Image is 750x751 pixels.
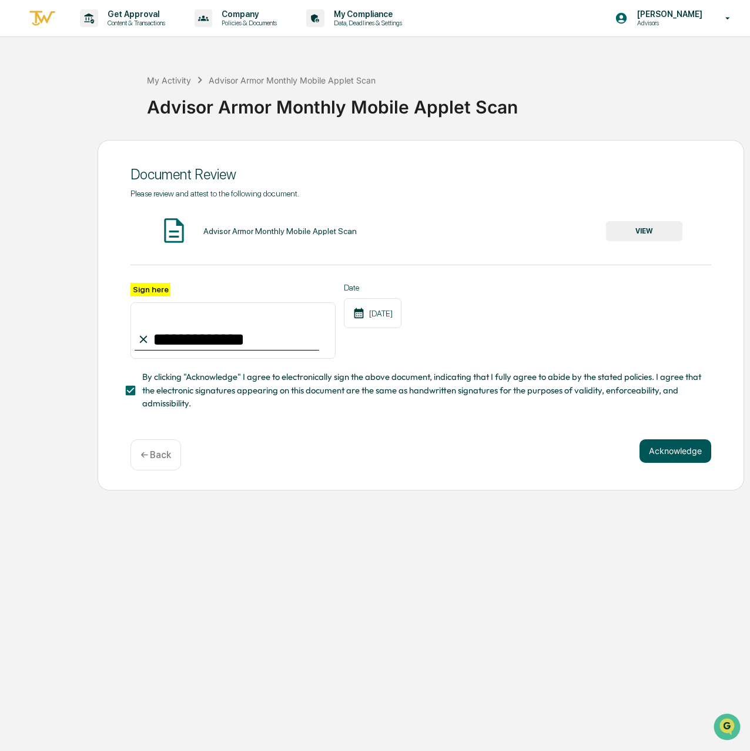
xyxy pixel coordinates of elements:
span: Attestations [97,148,146,160]
p: ← Back [140,449,171,460]
div: 🗄️ [85,149,95,159]
div: My Activity [147,75,191,85]
label: Date [344,283,401,292]
span: Preclearance [24,148,76,160]
p: Content & Transactions [98,19,171,27]
div: Document Review [130,166,711,183]
a: Powered byPylon [83,199,142,208]
a: 🖐️Preclearance [7,143,81,165]
iframe: Open customer support [712,712,744,744]
img: Document Icon [159,216,189,245]
div: Advisor Armor Monthly Mobile Applet Scan [203,226,357,236]
span: By clicking "Acknowledge" I agree to electronically sign the above document, indicating that I fu... [142,371,702,410]
div: Start new chat [40,90,193,102]
p: Company [212,9,283,19]
p: Data, Deadlines & Settings [324,19,408,27]
span: Please review and attest to the following document. [130,189,299,198]
p: My Compliance [324,9,408,19]
p: Advisors [628,19,708,27]
div: [DATE] [344,298,401,328]
p: Policies & Documents [212,19,283,27]
img: logo [28,9,56,28]
div: 🔎 [12,172,21,181]
span: Data Lookup [24,171,74,182]
button: Start new chat [200,94,214,108]
label: Sign here [130,283,170,296]
div: Advisor Armor Monthly Mobile Applet Scan [147,87,744,118]
button: VIEW [606,221,682,241]
p: How can we help? [12,25,214,44]
a: 🗄️Attestations [81,143,150,165]
a: 🔎Data Lookup [7,166,79,187]
button: Acknowledge [639,439,711,463]
p: Get Approval [98,9,171,19]
img: 1746055101610-c473b297-6a78-478c-a979-82029cc54cd1 [12,90,33,111]
span: Pylon [117,199,142,208]
div: 🖐️ [12,149,21,159]
div: We're available if you need us! [40,102,149,111]
p: [PERSON_NAME] [628,9,708,19]
div: Advisor Armor Monthly Mobile Applet Scan [209,75,376,85]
